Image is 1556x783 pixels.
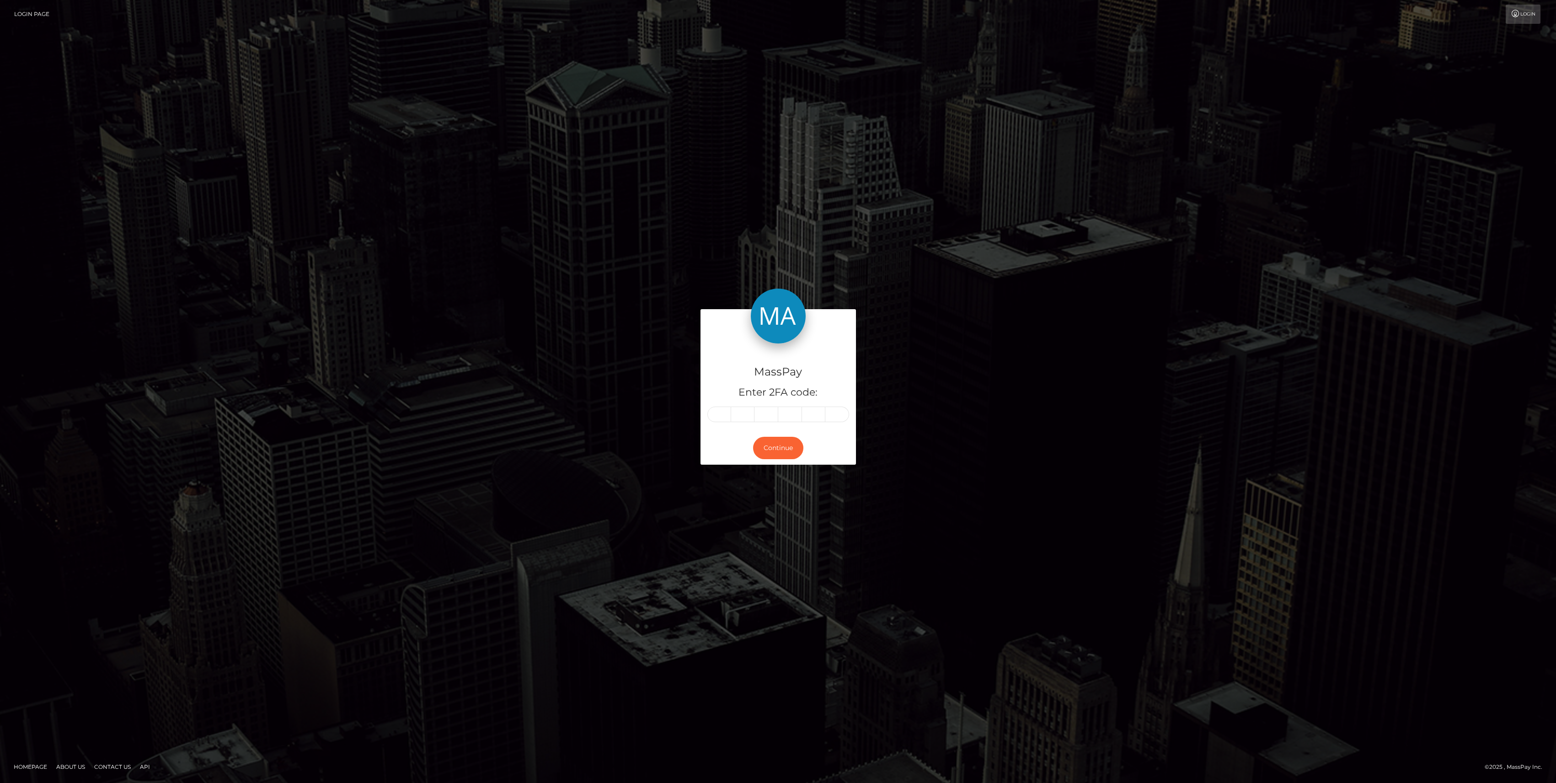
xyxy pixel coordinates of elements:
div: © 2025 , MassPay Inc. [1485,762,1549,772]
h5: Enter 2FA code: [707,386,849,400]
a: Contact Us [91,760,134,774]
h4: MassPay [707,364,849,380]
img: MassPay [751,289,806,343]
a: API [136,760,154,774]
a: Login [1506,5,1540,24]
a: Login Page [14,5,49,24]
a: About Us [53,760,89,774]
a: Homepage [10,760,51,774]
button: Continue [753,437,803,459]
